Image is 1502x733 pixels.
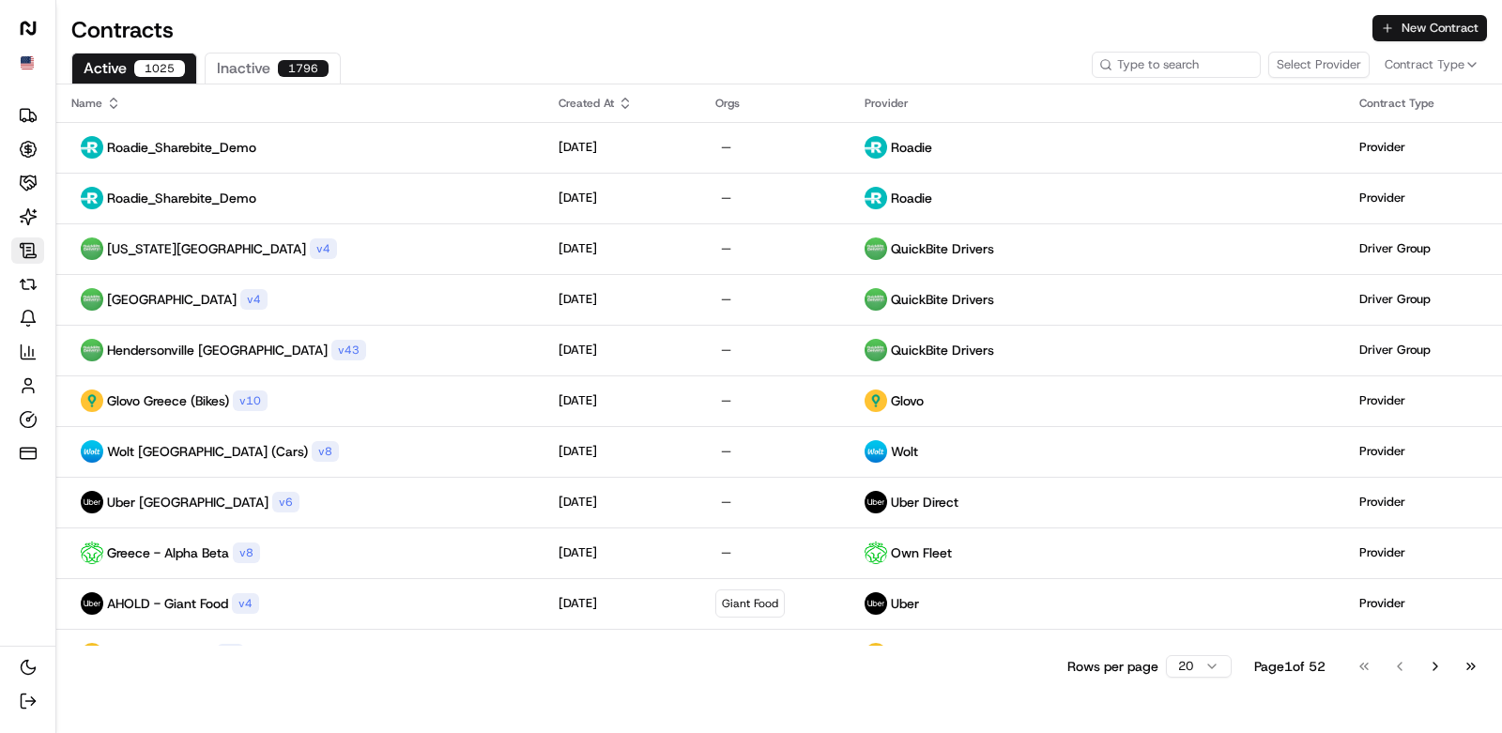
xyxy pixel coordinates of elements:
[865,96,1329,111] div: Provider
[721,240,835,257] p: —
[272,492,299,512] div: v 6
[107,189,256,207] p: Roadie_Sharebite_Demo
[865,187,887,209] img: roadie-logo-v2.jpg
[891,341,994,359] p: QuickBite Drivers
[1092,52,1261,78] input: Type to search
[1359,96,1487,111] div: Contract Type
[721,443,835,460] p: —
[1372,15,1487,45] a: New Contract
[71,15,1372,45] h1: Contracts
[1359,544,1405,561] p: Provider
[81,187,103,209] img: roadie-logo-v2.jpg
[559,494,597,511] p: [DATE]
[107,594,228,613] p: AHOLD - Giant Food
[559,96,685,111] div: Created At
[865,491,887,513] img: uber-new-logo.jpeg
[559,342,597,359] p: [DATE]
[559,443,597,460] p: [DATE]
[891,239,994,258] p: QuickBite Drivers
[1359,190,1405,206] p: Provider
[865,592,887,615] img: uber-new-logo.jpeg
[559,139,597,156] p: [DATE]
[865,440,887,463] img: Wolt-app-icon-2019.png
[865,542,887,564] img: profile_dashrider_org_cQRpLQ.png
[107,442,308,461] p: Wolt [GEOGRAPHIC_DATA] (Cars)
[81,288,103,311] img: 6f7be752-d91c-4f0f-bd1a-6966931c71a3.jpg
[559,190,597,206] p: [DATE]
[1359,443,1405,460] p: Provider
[107,391,229,410] p: Glovo Greece (Bikes)
[278,60,329,77] div: 1796
[865,136,887,159] img: roadie-logo-v2.jpg
[891,645,936,664] p: Internal
[81,542,103,564] img: profile_dashrider_org_cQRpLQ.png
[71,96,529,111] div: Name
[81,440,103,463] img: Wolt-app-icon-2019.png
[217,644,244,664] div: v 3
[81,389,103,412] img: glovo_logo.png
[891,391,924,410] p: Glovo
[865,288,887,311] img: 6f7be752-d91c-4f0f-bd1a-6966931c71a3.jpg
[310,238,337,259] div: v 4
[1067,657,1158,676] p: Rows per page
[21,56,34,69] img: Flag of us
[1359,139,1405,156] p: Provider
[559,392,597,409] p: [DATE]
[1359,291,1431,308] p: Driver Group
[134,60,185,77] div: 1025
[71,53,197,84] button: Active
[81,339,103,361] img: 6f7be752-d91c-4f0f-bd1a-6966931c71a3.jpg
[1268,52,1370,78] button: Select Provider
[891,189,932,207] p: Roadie
[865,389,887,412] img: glovo_logo.png
[240,289,268,310] div: v 4
[721,544,835,561] p: —
[721,139,835,156] p: —
[232,593,259,614] div: v 4
[715,589,785,618] div: Giant Food
[81,237,103,260] img: 6f7be752-d91c-4f0f-bd1a-6966931c71a3.jpg
[891,543,952,562] p: Own Fleet
[81,491,103,513] img: uber-new-logo.jpeg
[559,544,597,561] p: [DATE]
[1359,392,1405,409] p: Provider
[891,442,918,461] p: Wolt
[233,542,260,563] div: v 8
[721,392,835,409] p: —
[721,494,835,511] p: —
[81,643,103,665] img: cookunity2.png
[312,441,339,462] div: v 8
[891,290,994,309] p: QuickBite Drivers
[1385,56,1464,73] span: Contract Type
[107,138,256,157] p: Roadie_Sharebite_Demo
[107,290,237,309] p: [GEOGRAPHIC_DATA]
[559,595,597,612] p: [DATE]
[81,592,103,615] img: uber-new-logo.jpeg
[1359,494,1405,511] p: Provider
[721,190,835,206] p: —
[1377,48,1487,82] button: Contract Type
[205,53,341,84] button: Inactive
[331,340,366,360] div: v 43
[891,493,958,512] p: Uber Direct
[865,643,887,665] img: cookunity2.png
[715,96,835,111] div: Orgs
[107,239,306,258] p: [US_STATE][GEOGRAPHIC_DATA]
[107,543,229,562] p: Greece - Alpha Beta
[891,138,932,157] p: Roadie
[81,136,103,159] img: roadie-logo-v2.jpg
[865,237,887,260] img: 6f7be752-d91c-4f0f-bd1a-6966931c71a3.jpg
[107,645,213,664] p: Los Angeles Fleet
[1359,342,1431,359] p: Driver Group
[721,342,835,359] p: —
[1359,240,1431,257] p: Driver Group
[233,390,268,411] div: v 10
[865,339,887,361] img: 6f7be752-d91c-4f0f-bd1a-6966931c71a3.jpg
[1254,657,1326,676] div: Page 1 of 52
[559,291,597,308] p: [DATE]
[1359,595,1405,612] p: Provider
[1372,15,1487,41] button: New Contract
[721,291,835,308] p: —
[891,594,919,613] p: Uber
